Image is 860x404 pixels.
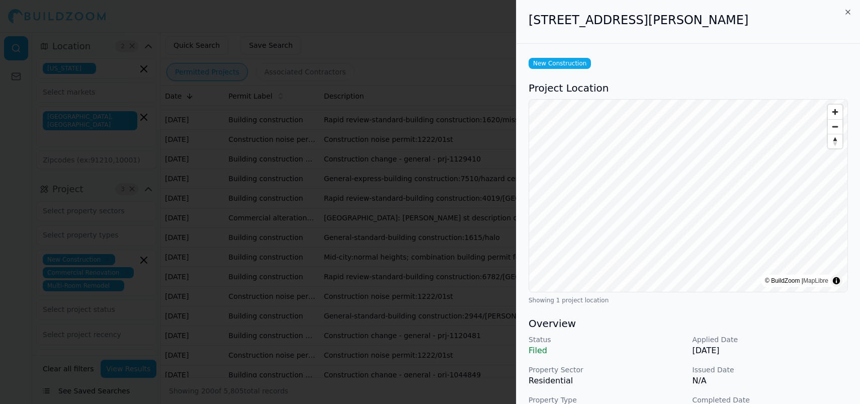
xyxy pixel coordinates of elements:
h3: Project Location [529,81,848,95]
span: New Construction [529,58,591,69]
button: Zoom in [828,105,842,119]
div: © BuildZoom | [765,276,828,286]
p: Filed [529,345,684,357]
p: [DATE] [693,345,848,357]
p: Applied Date [693,335,848,345]
p: Issued Date [693,365,848,375]
canvas: Map [529,100,847,292]
a: MapLibre [803,277,828,284]
div: Showing 1 project location [529,296,848,304]
p: Property Sector [529,365,684,375]
p: Residential [529,375,684,387]
h2: [STREET_ADDRESS][PERSON_NAME] [529,12,848,28]
p: N/A [693,375,848,387]
h3: Overview [529,316,848,331]
summary: Toggle attribution [830,275,842,287]
button: Reset bearing to north [828,134,842,148]
button: Zoom out [828,119,842,134]
p: Status [529,335,684,345]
